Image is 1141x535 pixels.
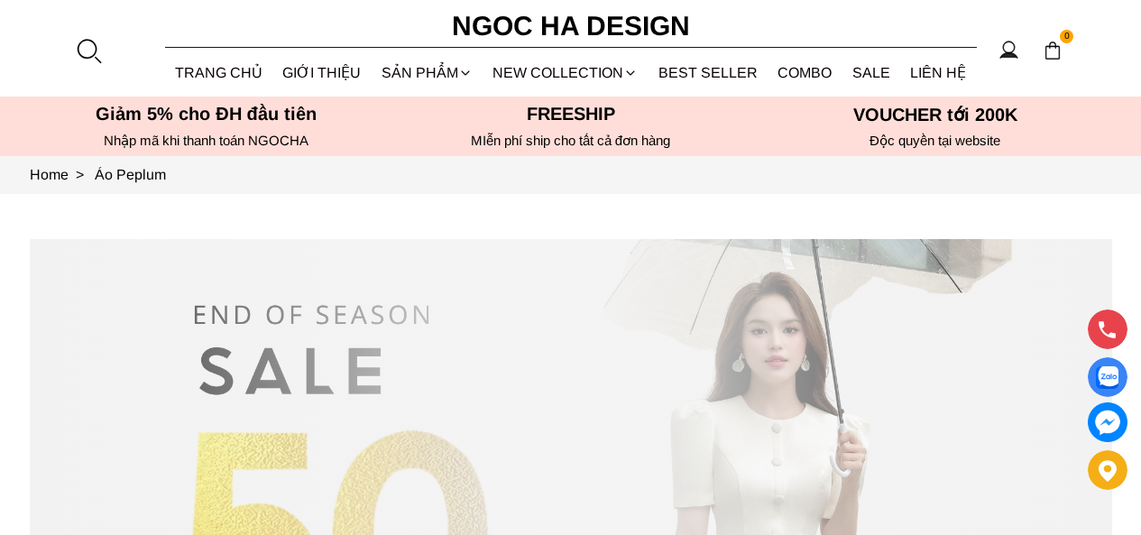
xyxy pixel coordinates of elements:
[104,133,308,148] font: Nhập mã khi thanh toán NGOCHA
[900,49,977,97] a: LIÊN HỆ
[1088,402,1127,442] a: messenger
[95,167,166,182] a: Link to Áo Peplum
[394,133,748,149] h6: MIễn phí ship cho tất cả đơn hàng
[483,49,649,97] a: NEW COLLECTION
[759,104,1112,125] h5: VOUCHER tới 200K
[527,104,615,124] font: Freeship
[1096,366,1118,389] img: Display image
[436,5,706,48] a: Ngoc Ha Design
[372,49,483,97] div: SẢN PHẨM
[649,49,768,97] a: BEST SELLER
[1060,30,1074,44] span: 0
[30,167,95,182] a: Link to Home
[842,49,901,97] a: SALE
[768,49,842,97] a: Combo
[1043,41,1063,60] img: img-CART-ICON-ksit0nf1
[759,133,1112,149] h6: Độc quyền tại website
[96,104,317,124] font: Giảm 5% cho ĐH đầu tiên
[1088,357,1127,397] a: Display image
[165,49,273,97] a: TRANG CHỦ
[69,167,91,182] span: >
[272,49,372,97] a: GIỚI THIỆU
